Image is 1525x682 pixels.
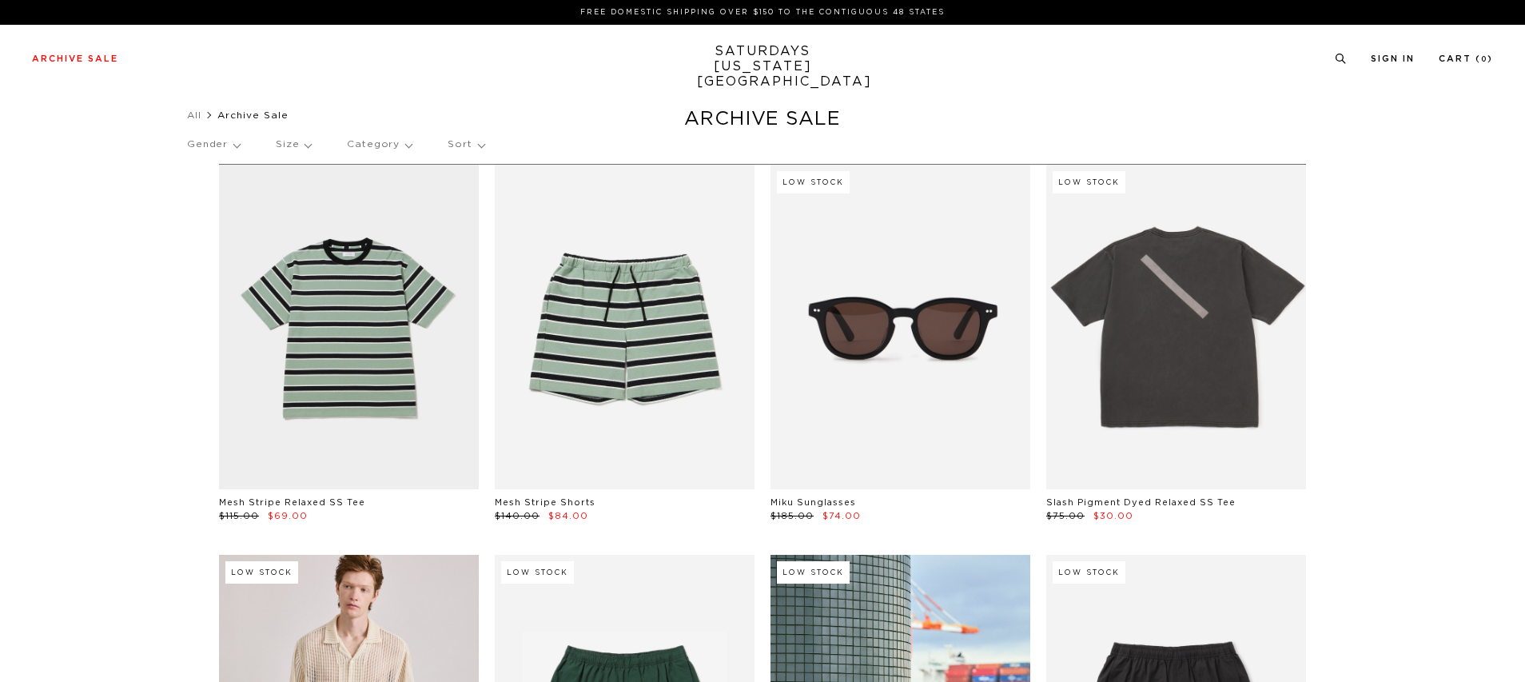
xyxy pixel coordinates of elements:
[1439,54,1493,63] a: Cart (0)
[448,126,484,163] p: Sort
[187,110,201,120] a: All
[225,561,298,584] div: Low Stock
[32,54,118,63] a: Archive Sale
[276,126,311,163] p: Size
[1046,498,1236,507] a: Slash Pigment Dyed Relaxed SS Tee
[187,126,240,163] p: Gender
[1053,171,1125,193] div: Low Stock
[770,498,856,507] a: Miku Sunglasses
[38,6,1487,18] p: FREE DOMESTIC SHIPPING OVER $150 TO THE CONTIGUOUS 48 STATES
[217,110,289,120] span: Archive Sale
[777,171,850,193] div: Low Stock
[1371,54,1415,63] a: Sign In
[495,512,540,520] span: $140.00
[822,512,861,520] span: $74.00
[1046,512,1085,520] span: $75.00
[777,561,850,584] div: Low Stock
[1481,56,1487,63] small: 0
[219,512,259,520] span: $115.00
[1053,561,1125,584] div: Low Stock
[1093,512,1133,520] span: $30.00
[347,126,412,163] p: Category
[219,498,365,507] a: Mesh Stripe Relaxed SS Tee
[548,512,588,520] span: $84.00
[268,512,308,520] span: $69.00
[697,44,829,90] a: SATURDAYS[US_STATE][GEOGRAPHIC_DATA]
[770,512,814,520] span: $185.00
[501,561,574,584] div: Low Stock
[495,498,595,507] a: Mesh Stripe Shorts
